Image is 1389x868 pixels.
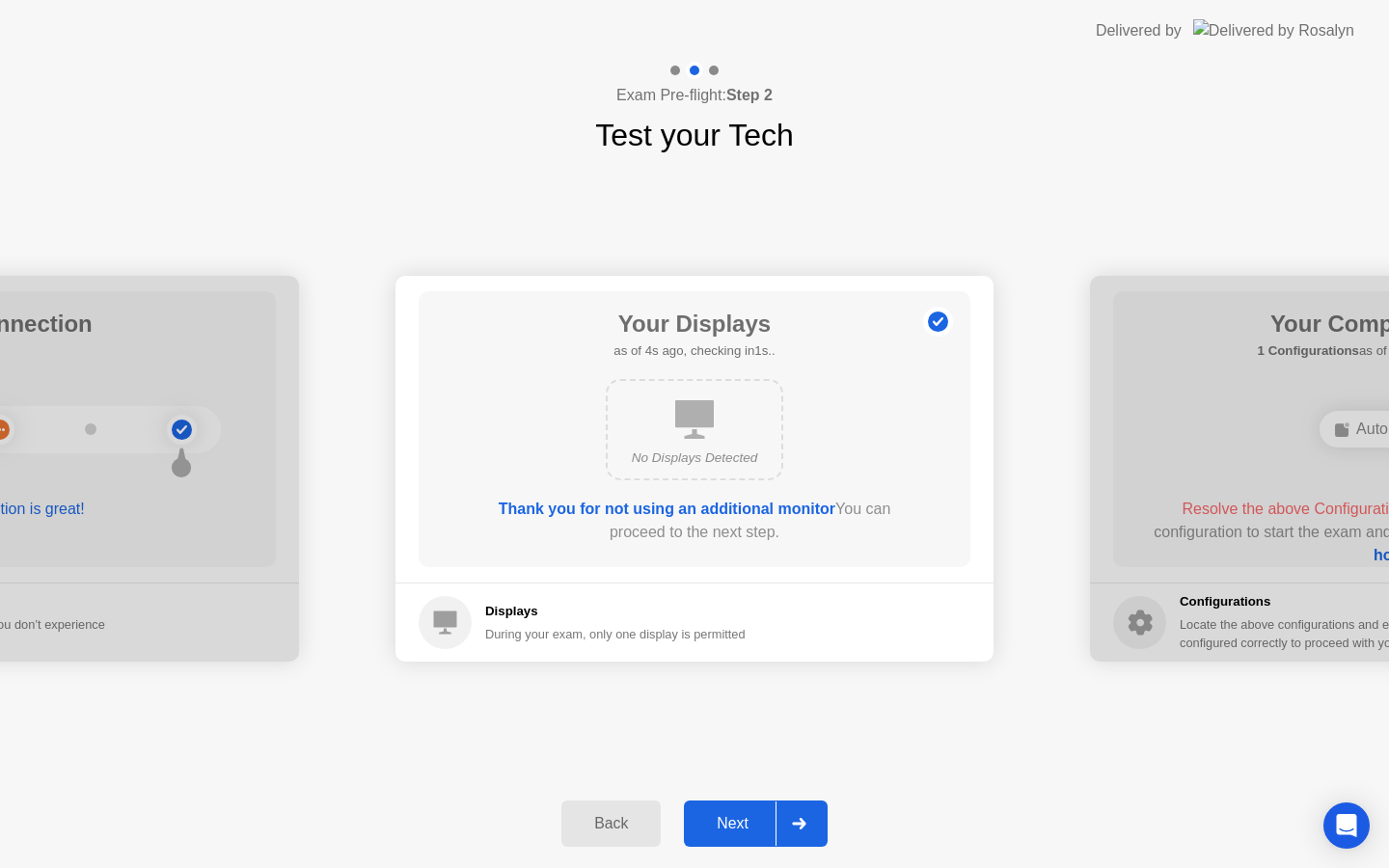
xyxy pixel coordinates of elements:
[595,112,794,158] h1: Test your Tech
[561,800,661,847] button: Back
[485,602,746,621] h5: Displays
[1323,802,1370,849] div: Open Intercom Messenger
[1096,19,1182,42] div: Delivered by
[690,815,776,832] div: Next
[613,307,775,341] h1: Your Displays
[623,448,766,468] div: No Displays Detected
[613,341,775,361] h5: as of 4s ago, checking in1s..
[485,625,746,643] div: During your exam, only one display is permitted
[616,84,773,107] h4: Exam Pre-flight:
[499,501,835,517] b: Thank you for not using an additional monitor
[684,800,828,847] button: Next
[726,87,773,103] b: Step 2
[567,815,655,832] div: Back
[1193,19,1354,41] img: Delivered by Rosalyn
[474,498,915,544] div: You can proceed to the next step.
